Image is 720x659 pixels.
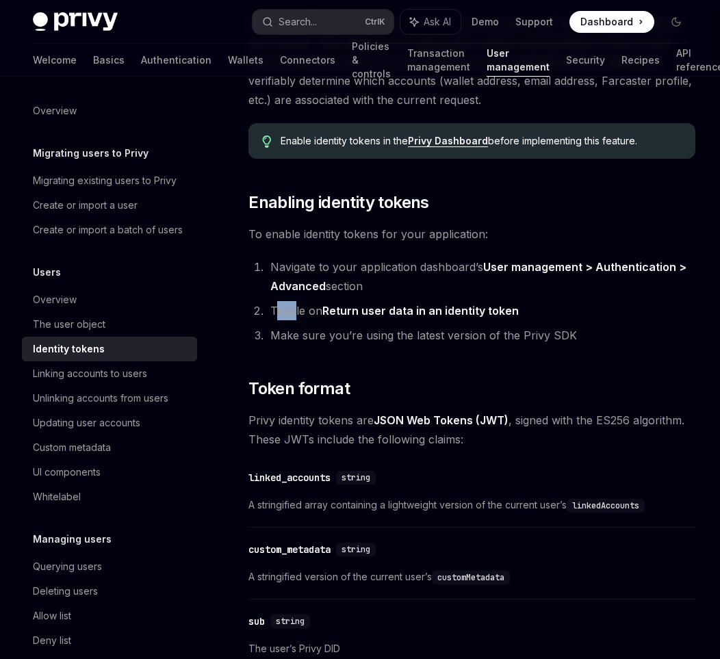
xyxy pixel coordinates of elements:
div: Unlinking accounts from users [33,390,168,406]
div: Updating user accounts [33,415,140,431]
a: User management [487,44,550,77]
span: Token format [248,378,350,400]
div: Create or import a batch of users [33,222,183,238]
a: Overview [22,287,197,312]
div: Migrating existing users to Privy [33,172,177,189]
a: Deleting users [22,579,197,604]
div: Identity tokens [33,341,105,357]
a: Create or import a batch of users [22,218,197,242]
div: The user object [33,316,105,333]
a: Security [566,44,605,77]
a: Authentication [141,44,211,77]
div: Create or import a user [33,197,138,214]
a: JSON Web Tokens (JWT) [374,413,509,428]
div: Querying users [33,558,102,575]
h5: Migrating users to Privy [33,145,149,161]
li: Toggle on [266,301,695,320]
li: Navigate to your application dashboard’s section [266,257,695,296]
strong: Return user data in an identity token [322,304,519,318]
div: UI components [33,464,101,480]
span: string [342,472,370,483]
span: string [276,616,305,627]
a: UI components [22,460,197,484]
a: Connectors [280,44,335,77]
h5: Managing users [33,531,112,547]
span: To enable identity tokens for your application: [248,224,695,244]
a: The user object [22,312,197,337]
a: Policies & controls [352,44,391,77]
button: Toggle dark mode [665,11,687,33]
span: A stringified array containing a lightweight version of the current user’s [248,497,695,513]
span: Privy identity tokens are , signed with the ES256 algorithm. These JWTs include the following cla... [248,411,695,449]
span: Enable identity tokens in the before implementing this feature. [281,134,682,148]
svg: Tip [262,135,272,148]
a: Custom metadata [22,435,197,460]
a: Overview [22,99,197,123]
div: linked_accounts [248,471,331,484]
a: Create or import a user [22,193,197,218]
li: Make sure you’re using the latest version of the Privy SDK [266,326,695,345]
button: Search...CtrlK [253,10,394,34]
a: Allow list [22,604,197,628]
a: Migrating existing users to Privy [22,168,197,193]
a: Updating user accounts [22,411,197,435]
a: Wallets [228,44,263,77]
a: Whitelabel [22,484,197,509]
a: Querying users [22,554,197,579]
a: Basics [93,44,125,77]
div: Overview [33,103,77,119]
h5: Users [33,264,61,281]
span: Enabling identity tokens [248,192,429,214]
a: Recipes [621,44,660,77]
a: Deny list [22,628,197,653]
span: Dashboard [580,15,633,29]
div: Allow list [33,608,71,624]
a: Unlinking accounts from users [22,386,197,411]
img: dark logo [33,12,118,31]
span: Ask AI [424,15,451,29]
div: Overview [33,292,77,308]
button: Ask AI [400,10,461,34]
a: Support [515,15,553,29]
a: Privy Dashboard [408,135,488,147]
div: Deleting users [33,583,98,599]
a: Demo [472,15,499,29]
span: A stringified version of the current user’s [248,569,695,585]
span: Ctrl K [365,16,385,27]
div: Whitelabel [33,489,81,505]
a: Identity tokens [22,337,197,361]
span: The user’s Privy DID [248,641,695,657]
div: Custom metadata [33,439,111,456]
div: Linking accounts to users [33,365,147,382]
code: linkedAccounts [567,499,645,513]
a: Linking accounts to users [22,361,197,386]
div: Search... [279,14,317,30]
a: Welcome [33,44,77,77]
div: Deny list [33,632,71,649]
span: string [342,544,370,555]
a: Transaction management [407,44,470,77]
div: custom_metadata [248,543,331,556]
div: sub [248,615,265,628]
a: Dashboard [569,11,654,33]
code: customMetadata [432,571,510,584]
